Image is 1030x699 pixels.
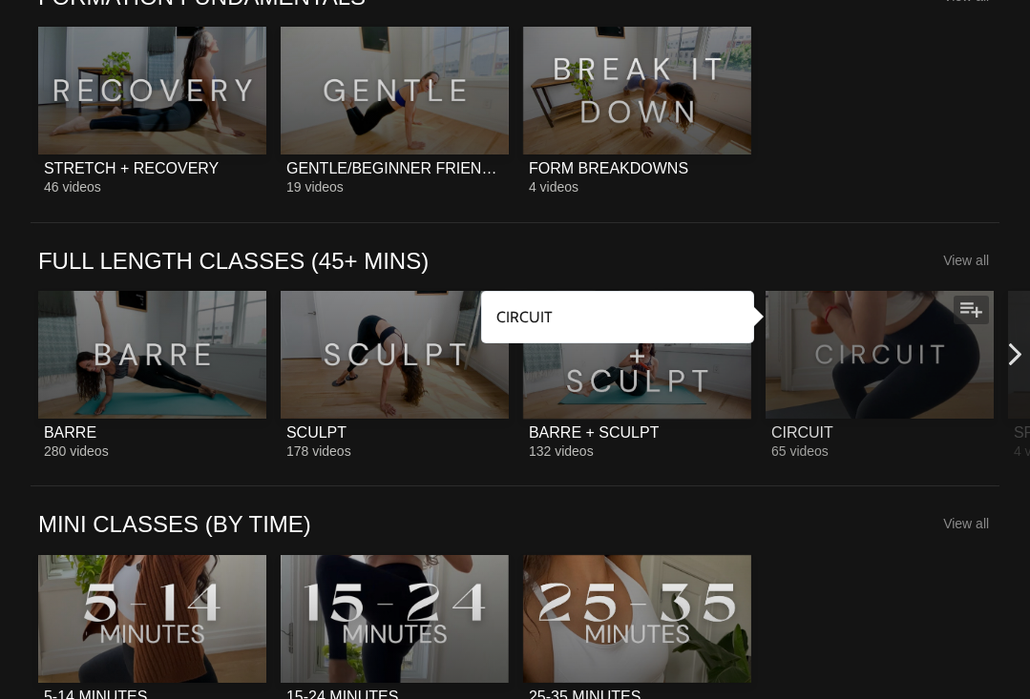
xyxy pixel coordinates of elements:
[943,516,989,531] a: View all
[766,291,994,459] a: CIRCUITCIRCUIT65 videos
[38,27,266,195] a: STRETCH + RECOVERYSTRETCH + RECOVERY46 videos
[523,27,751,195] a: FORM BREAKDOWNSFORM BREAKDOWNS4 videos
[38,509,311,539] a: MINI CLASSES (BY TIME)
[771,443,829,459] span: 65 videos
[286,423,347,442] div: SCULPT
[529,159,688,177] div: FORM BREAKDOWNS
[44,159,219,177] div: STRETCH + RECOVERY
[44,423,96,442] div: BARRE
[44,179,101,195] span: 46 videos
[286,159,503,177] div: GENTLE/BEGINNER FRIENDLY
[281,291,509,459] a: SCULPTSCULPT178 videos
[496,308,553,326] strong: CIRCUIT
[286,179,344,195] span: 19 videos
[954,296,989,324] button: Add to my list
[523,291,751,459] a: BARRE + SCULPTBARRE + SCULPT132 videos
[529,179,578,195] span: 4 videos
[529,443,594,459] span: 132 videos
[771,423,833,442] div: CIRCUIT
[38,246,429,276] a: FULL LENGTH CLASSES (45+ MINS)
[44,443,109,459] span: 280 videos
[38,291,266,459] a: BARREBARRE280 videos
[286,443,351,459] span: 178 videos
[943,253,989,268] a: View all
[529,423,659,442] div: BARRE + SCULPT
[281,27,509,195] a: GENTLE/BEGINNER FRIENDLYGENTLE/BEGINNER FRIENDLY19 videos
